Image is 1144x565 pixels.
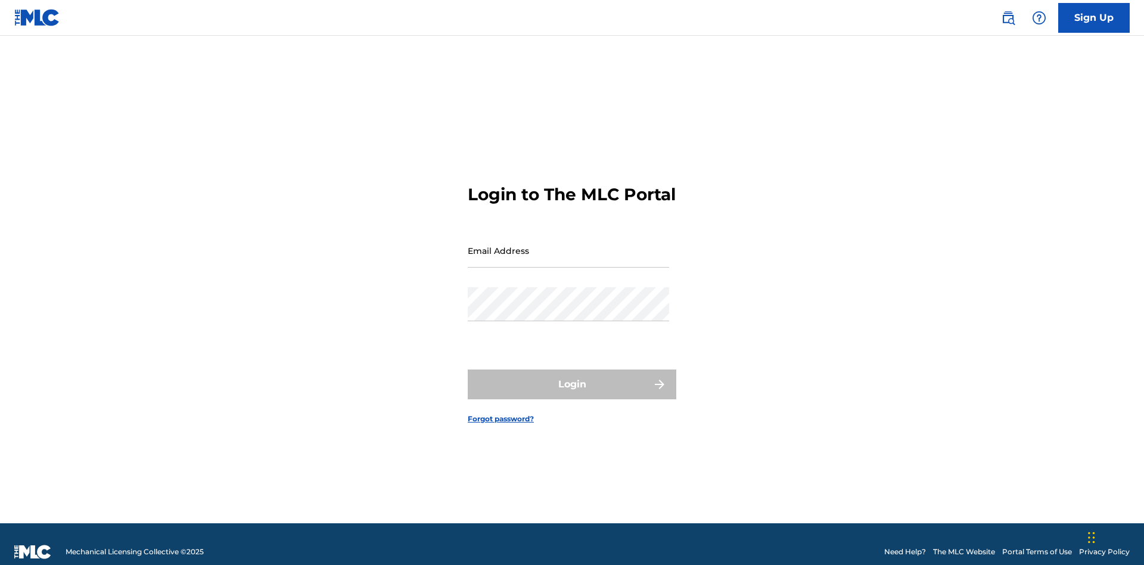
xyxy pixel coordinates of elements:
a: Privacy Policy [1079,547,1130,557]
iframe: Chat Widget [1084,508,1144,565]
img: logo [14,545,51,559]
a: Portal Terms of Use [1002,547,1072,557]
a: Forgot password? [468,414,534,424]
h3: Login to The MLC Portal [468,184,676,205]
div: Help [1027,6,1051,30]
a: The MLC Website [933,547,995,557]
span: Mechanical Licensing Collective © 2025 [66,547,204,557]
a: Public Search [996,6,1020,30]
div: Drag [1088,520,1095,555]
img: search [1001,11,1015,25]
a: Need Help? [884,547,926,557]
a: Sign Up [1058,3,1130,33]
img: help [1032,11,1046,25]
img: MLC Logo [14,9,60,26]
